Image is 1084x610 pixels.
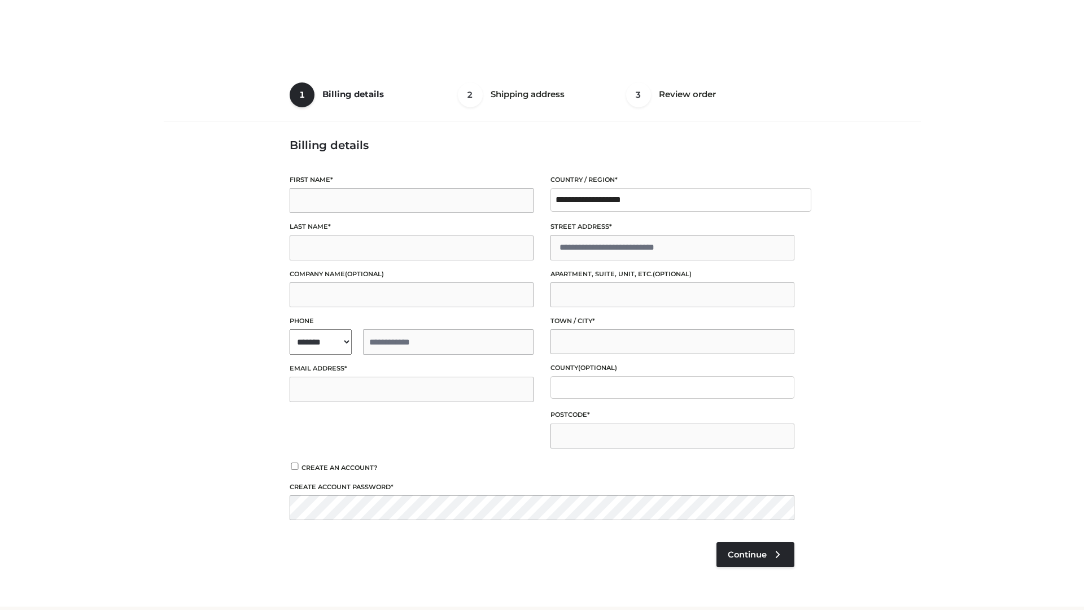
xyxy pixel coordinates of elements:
label: Last name [290,221,534,232]
span: Shipping address [491,89,565,99]
span: Review order [659,89,716,99]
label: Town / City [550,316,794,326]
span: 1 [290,82,314,107]
label: Street address [550,221,794,232]
span: Billing details [322,89,384,99]
label: County [550,363,794,373]
a: Continue [716,542,794,567]
label: Country / Region [550,175,794,185]
label: Company name [290,269,534,280]
span: (optional) [578,364,617,372]
span: 2 [458,82,483,107]
span: (optional) [345,270,384,278]
span: Continue [728,550,767,560]
span: 3 [626,82,651,107]
input: Create an account? [290,463,300,470]
label: Phone [290,316,534,326]
label: Postcode [550,409,794,420]
label: First name [290,175,534,185]
span: Create an account? [301,464,378,472]
label: Create account password [290,482,794,493]
label: Apartment, suite, unit, etc. [550,269,794,280]
span: (optional) [653,270,692,278]
label: Email address [290,363,534,374]
h3: Billing details [290,138,794,152]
